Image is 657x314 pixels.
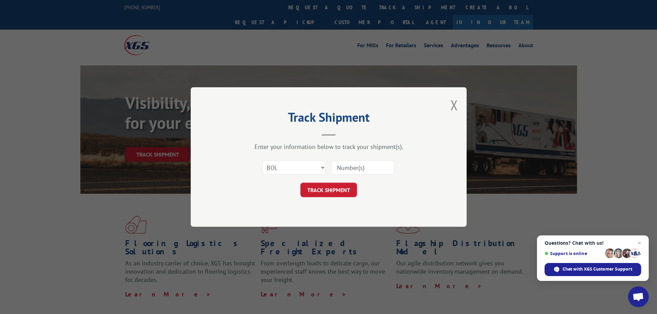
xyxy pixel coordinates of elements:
span: Close chat [635,239,644,247]
button: Close modal [450,96,458,114]
div: Open chat [628,286,649,307]
h2: Track Shipment [225,112,432,125]
input: Number(s) [331,160,395,175]
div: Enter your information below to track your shipment(s). [225,143,432,151]
button: TRACK SHIPMENT [300,183,357,197]
span: Support is online [545,251,603,256]
span: Questions? Chat with us! [545,240,641,246]
span: Chat with XGS Customer Support [563,266,632,272]
div: Chat with XGS Customer Support [545,263,641,276]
